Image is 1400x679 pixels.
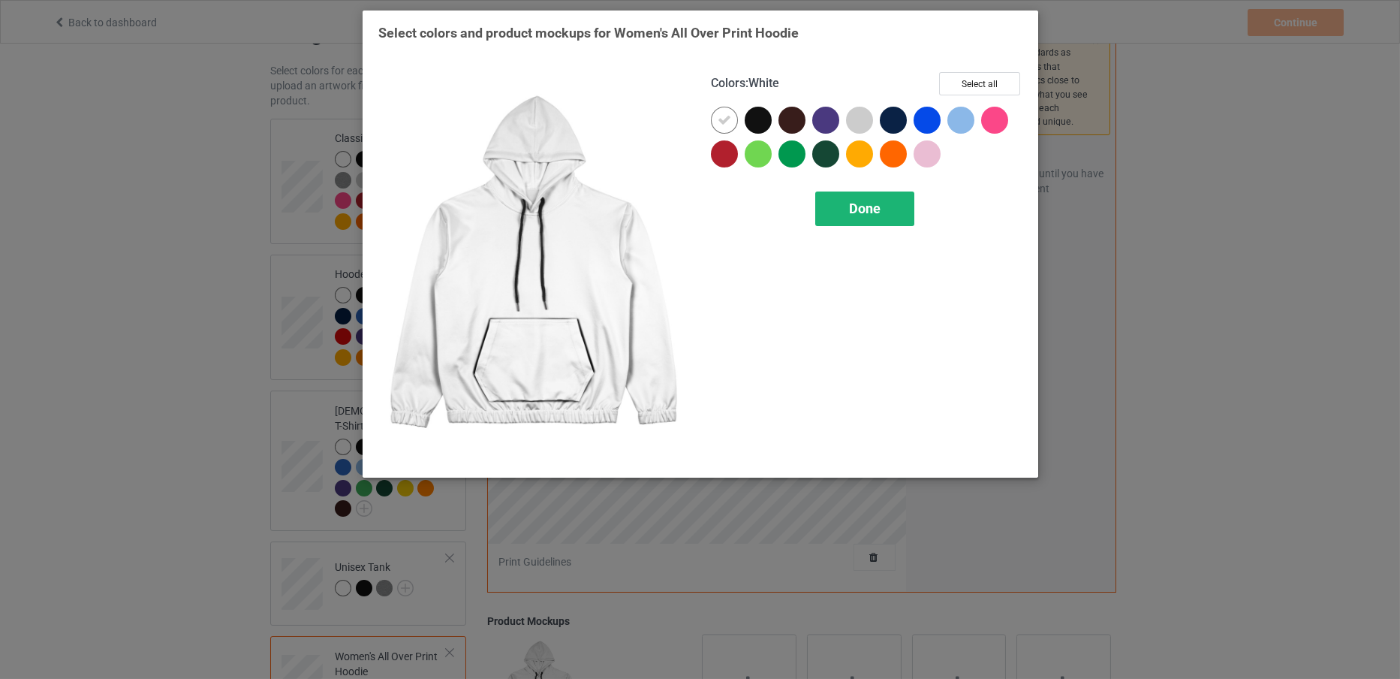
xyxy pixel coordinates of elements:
span: Select colors and product mockups for Women's All Over Print Hoodie [378,25,799,41]
span: Colors [711,76,745,90]
span: Done [849,201,881,216]
button: Select all [939,72,1020,95]
img: regular.jpg [378,72,690,462]
span: White [748,76,779,90]
h4: : [711,76,779,92]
